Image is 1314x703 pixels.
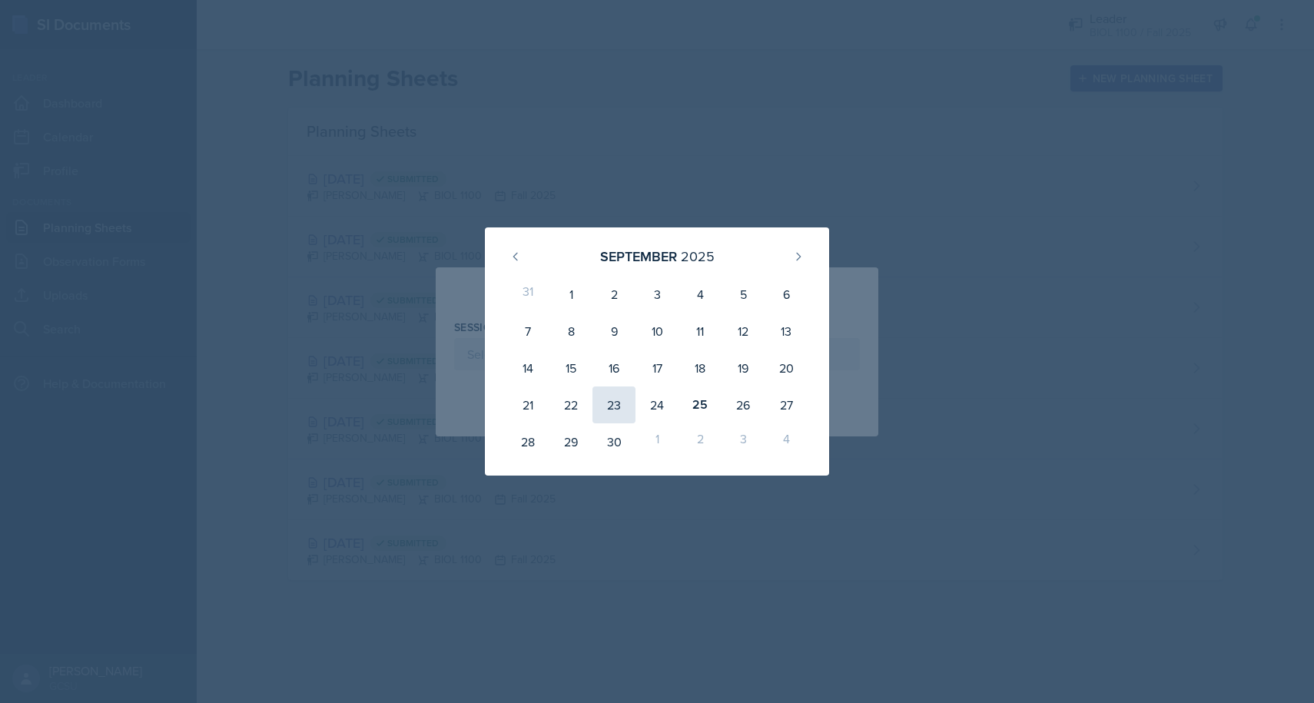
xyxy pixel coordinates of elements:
[592,386,635,423] div: 23
[506,276,549,313] div: 31
[549,313,592,350] div: 8
[549,276,592,313] div: 1
[679,276,722,313] div: 4
[592,276,635,313] div: 2
[722,350,765,386] div: 19
[592,423,635,460] div: 30
[635,313,679,350] div: 10
[722,313,765,350] div: 12
[765,276,808,313] div: 6
[635,386,679,423] div: 24
[679,386,722,423] div: 25
[765,386,808,423] div: 27
[506,386,549,423] div: 21
[679,350,722,386] div: 18
[765,423,808,460] div: 4
[722,423,765,460] div: 3
[679,313,722,350] div: 11
[549,423,592,460] div: 29
[765,313,808,350] div: 13
[592,350,635,386] div: 16
[549,350,592,386] div: 15
[600,246,677,267] div: September
[681,246,715,267] div: 2025
[506,313,549,350] div: 7
[592,313,635,350] div: 9
[722,386,765,423] div: 26
[549,386,592,423] div: 22
[506,350,549,386] div: 14
[679,423,722,460] div: 2
[635,350,679,386] div: 17
[765,350,808,386] div: 20
[722,276,765,313] div: 5
[635,276,679,313] div: 3
[635,423,679,460] div: 1
[506,423,549,460] div: 28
